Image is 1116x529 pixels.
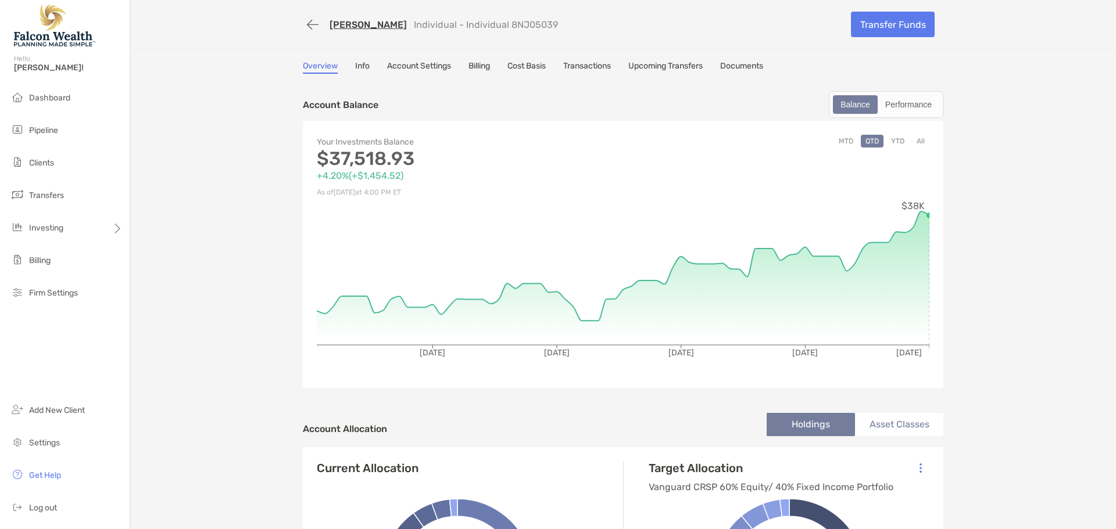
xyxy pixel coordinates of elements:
tspan: [DATE] [544,348,570,358]
h4: Current Allocation [317,461,419,475]
span: Transfers [29,190,64,200]
a: Transfer Funds [851,12,935,37]
span: Pipeline [29,125,58,135]
span: Get Help [29,470,61,480]
img: investing icon [10,220,24,234]
a: Cost Basis [507,61,546,74]
p: Your Investments Balance [317,135,623,149]
div: Balance [834,96,877,113]
button: QTD [861,135,884,147]
button: YTD [886,135,909,147]
img: add_new_client icon [10,402,24,416]
h4: Account Allocation [303,423,387,434]
a: Billing [468,61,490,74]
img: Icon List Menu [920,463,922,473]
p: As of [DATE] at 4:00 PM ET [317,185,623,200]
div: Performance [879,96,938,113]
span: [PERSON_NAME]! [14,63,123,73]
tspan: $38K [902,200,925,211]
img: settings icon [10,435,24,449]
img: dashboard icon [10,90,24,104]
a: Upcoming Transfers [628,61,703,74]
li: Holdings [767,413,855,436]
button: All [912,135,929,147]
span: Clients [29,158,54,168]
span: Settings [29,438,60,448]
img: billing icon [10,253,24,267]
tspan: [DATE] [792,348,818,358]
tspan: [DATE] [896,348,922,358]
img: firm-settings icon [10,285,24,299]
li: Asset Classes [855,413,943,436]
a: [PERSON_NAME] [330,19,407,30]
a: Transactions [563,61,611,74]
p: $37,518.93 [317,152,623,166]
a: Account Settings [387,61,451,74]
img: transfers icon [10,188,24,201]
span: Billing [29,255,51,265]
span: Dashboard [29,93,70,103]
span: Firm Settings [29,288,78,298]
img: pipeline icon [10,123,24,136]
img: get-help icon [10,467,24,481]
h4: Target Allocation [649,461,893,475]
p: Account Balance [303,98,378,112]
span: Add New Client [29,405,85,415]
img: clients icon [10,155,24,169]
tspan: [DATE] [668,348,694,358]
img: Falcon Wealth Planning Logo [14,5,95,46]
p: Vanguard CRSP 60% Equity/ 40% Fixed Income Portfolio [649,480,893,494]
a: Info [355,61,370,74]
span: Log out [29,503,57,513]
a: Overview [303,61,338,74]
div: segmented control [829,91,943,118]
a: Documents [720,61,763,74]
tspan: [DATE] [420,348,445,358]
img: logout icon [10,500,24,514]
span: Investing [29,223,63,233]
p: Individual - Individual 8NJ05039 [414,19,558,30]
p: +4.20% ( +$1,454.52 ) [317,168,623,183]
button: MTD [834,135,858,147]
